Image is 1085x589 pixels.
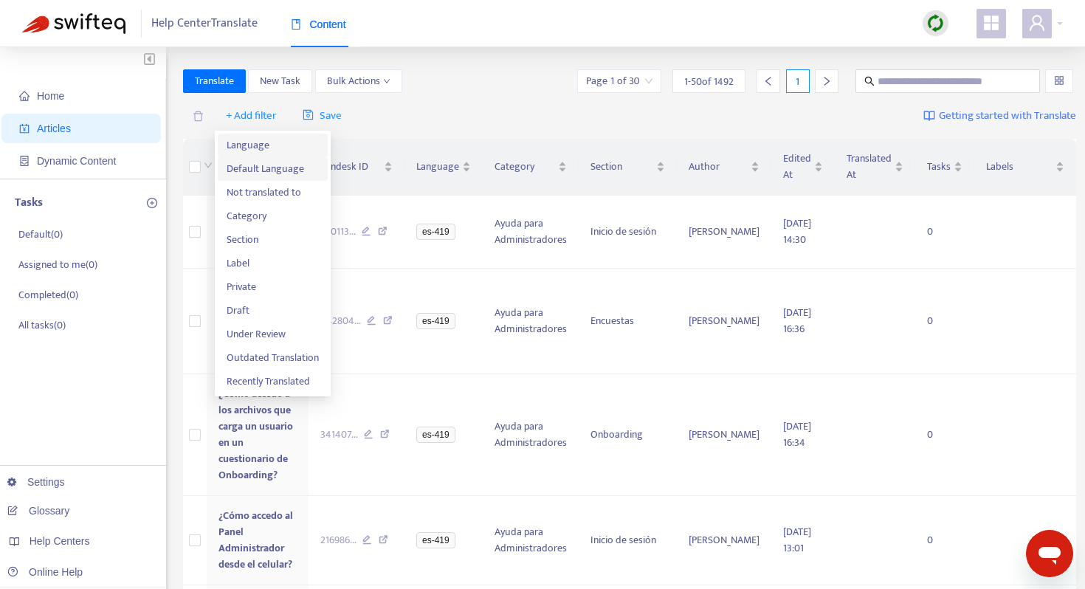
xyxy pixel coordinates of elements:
[15,194,43,212] p: Tasks
[195,73,234,89] span: Translate
[915,496,974,585] td: 0
[260,73,300,89] span: New Task
[7,505,69,517] a: Glossary
[783,151,811,183] span: Edited At
[495,159,555,175] span: Category
[320,427,358,443] span: 341407 ...
[204,161,213,170] span: down
[483,139,579,196] th: Category
[939,108,1076,125] span: Getting started with Translate
[227,137,319,154] span: Language
[677,139,771,196] th: Author
[303,109,314,120] span: save
[37,123,71,134] span: Articles
[227,161,319,177] span: Default Language
[1026,530,1073,577] iframe: Botón para iniciar la ventana de mensajería
[416,532,455,548] span: es-419
[771,139,835,196] th: Edited At
[183,69,246,93] button: Translate
[927,159,951,175] span: Tasks
[416,427,455,443] span: es-419
[7,566,83,578] a: Online Help
[320,532,356,548] span: 216986 ...
[677,374,771,496] td: [PERSON_NAME]
[383,77,390,85] span: down
[309,139,405,196] th: Zendesk ID
[684,74,734,89] span: 1 - 50 of 1492
[303,107,342,125] span: Save
[579,269,677,374] td: Encuestas
[227,326,319,342] span: Under Review
[227,350,319,366] span: Outdated Translation
[227,232,319,248] span: Section
[982,14,1000,32] span: appstore
[22,13,125,34] img: Swifteq
[19,123,30,134] span: account-book
[404,139,483,196] th: Language
[590,159,653,175] span: Section
[218,385,293,483] span: ¿Cómo accedo a los archivos que carga un usuario en un cuestionario de Onboarding?
[227,185,319,201] span: Not translated to
[483,196,579,269] td: Ayuda para Administradores
[864,76,875,86] span: search
[786,69,810,93] div: 1
[215,104,288,128] button: + Add filter
[783,523,811,557] span: [DATE] 13:01
[783,215,811,248] span: [DATE] 14:30
[291,19,301,30] span: book
[151,10,258,38] span: Help Center Translate
[926,14,945,32] img: sync.dc5367851b00ba804db3.png
[320,159,382,175] span: Zendesk ID
[1028,14,1046,32] span: user
[327,73,390,89] span: Bulk Actions
[821,76,832,86] span: right
[18,317,66,333] p: All tasks ( 0 )
[579,139,677,196] th: Section
[147,198,157,208] span: plus-circle
[483,374,579,496] td: Ayuda para Administradores
[193,111,204,122] span: delete
[315,69,402,93] button: Bulk Actionsdown
[677,269,771,374] td: [PERSON_NAME]
[974,139,1076,196] th: Labels
[579,196,677,269] td: Inicio de sesión
[783,304,811,337] span: [DATE] 16:36
[986,159,1053,175] span: Labels
[835,139,915,196] th: Translated At
[483,269,579,374] td: Ayuda para Administradores
[18,287,78,303] p: Completed ( 0 )
[923,104,1076,128] a: Getting started with Translate
[227,303,319,319] span: Draft
[227,208,319,224] span: Category
[18,227,63,242] p: Default ( 0 )
[320,224,356,240] span: 270113 ...
[37,155,116,167] span: Dynamic Content
[783,418,811,451] span: [DATE] 16:34
[291,18,346,30] span: Content
[915,196,974,269] td: 0
[915,374,974,496] td: 0
[677,496,771,585] td: [PERSON_NAME]
[18,257,97,272] p: Assigned to me ( 0 )
[847,151,892,183] span: Translated At
[292,104,353,128] button: saveSave
[579,374,677,496] td: Onboarding
[7,476,65,488] a: Settings
[677,196,771,269] td: [PERSON_NAME]
[416,313,455,329] span: es-419
[416,159,459,175] span: Language
[416,224,455,240] span: es-419
[19,156,30,166] span: container
[227,279,319,295] span: Private
[689,159,748,175] span: Author
[579,496,677,585] td: Inicio de sesión
[227,373,319,390] span: Recently Translated
[483,496,579,585] td: Ayuda para Administradores
[320,313,361,329] span: 442804 ...
[19,91,30,101] span: home
[37,90,64,102] span: Home
[915,269,974,374] td: 0
[218,507,293,573] span: ¿Cómo accedo al Panel Administrador desde el celular?
[763,76,774,86] span: left
[248,69,312,93] button: New Task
